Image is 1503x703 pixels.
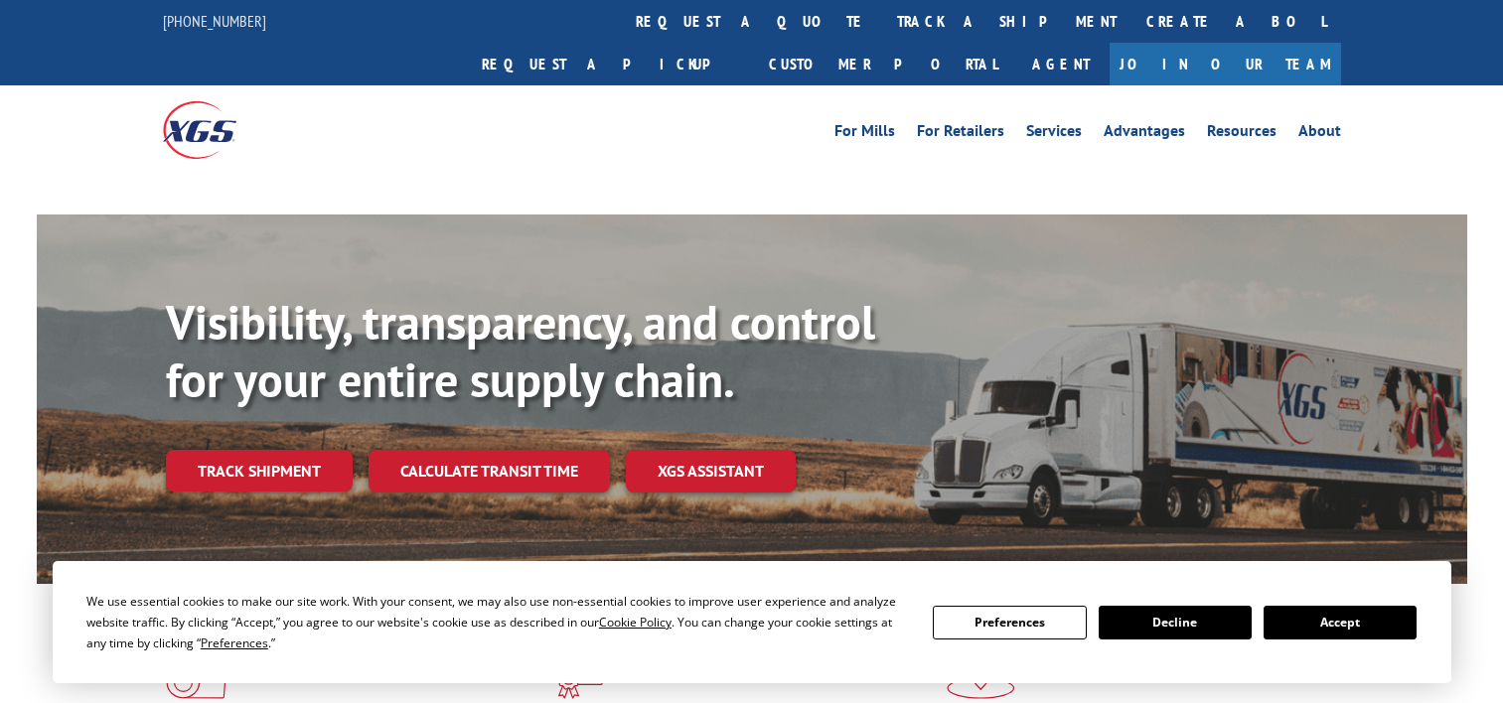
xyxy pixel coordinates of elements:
[1207,123,1277,145] a: Resources
[201,634,268,651] span: Preferences
[467,43,754,85] a: Request a pickup
[834,123,895,145] a: For Mills
[1264,606,1417,639] button: Accept
[1110,43,1341,85] a: Join Our Team
[933,606,1086,639] button: Preferences
[1104,123,1185,145] a: Advantages
[163,11,266,31] a: [PHONE_NUMBER]
[53,561,1451,683] div: Cookie Consent Prompt
[369,450,610,492] a: Calculate transit time
[1012,43,1110,85] a: Agent
[1099,606,1252,639] button: Decline
[1298,123,1341,145] a: About
[1026,123,1082,145] a: Services
[754,43,1012,85] a: Customer Portal
[917,123,1004,145] a: For Retailers
[86,591,909,653] div: We use essential cookies to make our site work. With your consent, we may also use non-essential ...
[626,450,796,492] a: XGS ASSISTANT
[166,450,353,492] a: Track shipment
[599,614,672,631] span: Cookie Policy
[166,291,875,410] b: Visibility, transparency, and control for your entire supply chain.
